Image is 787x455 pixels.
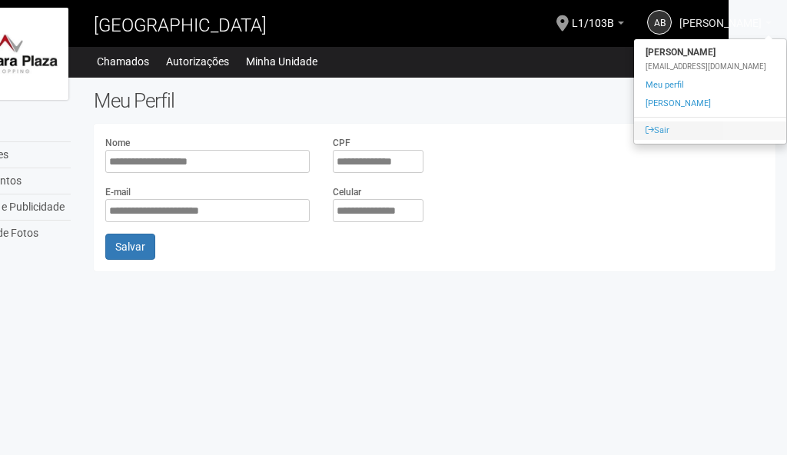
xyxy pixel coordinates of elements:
label: E-mail [105,185,131,199]
label: Celular [333,185,361,199]
span: Andre Barcellos Maia [679,2,762,29]
a: L1/103B [572,19,624,32]
span: [GEOGRAPHIC_DATA] [94,15,267,36]
a: [PERSON_NAME] [634,95,786,113]
a: Chamados [97,51,149,72]
div: [EMAIL_ADDRESS][DOMAIN_NAME] [634,61,786,72]
label: CPF [333,136,350,150]
h2: Meu Perfil [94,89,775,112]
a: [PERSON_NAME] [679,19,772,32]
label: Nome [105,136,130,150]
span: L1/103B [572,2,614,29]
a: Sair [634,121,786,140]
a: AB [647,10,672,35]
button: Salvar [105,234,155,260]
a: Meu perfil [634,76,786,95]
strong: [PERSON_NAME] [634,43,786,61]
a: Autorizações [166,51,229,72]
a: Minha Unidade [246,51,317,72]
